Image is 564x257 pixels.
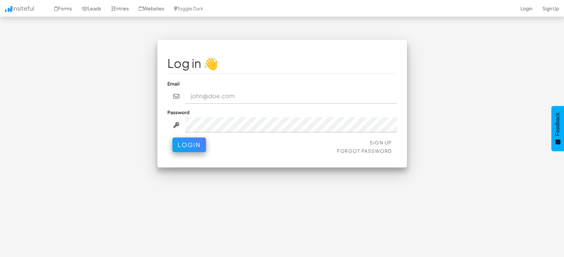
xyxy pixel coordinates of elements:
input: john@doe.com [185,89,397,104]
a: Forgot Password [337,148,392,154]
label: Password [167,109,189,116]
img: icon.png [5,6,12,12]
button: Login [172,137,206,152]
h1: Log in 👋 [167,57,397,70]
button: Feedback - Show survey [551,106,564,151]
a: Sign Up [370,139,392,145]
label: Email [167,80,180,87]
span: Feedback [555,113,561,136]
